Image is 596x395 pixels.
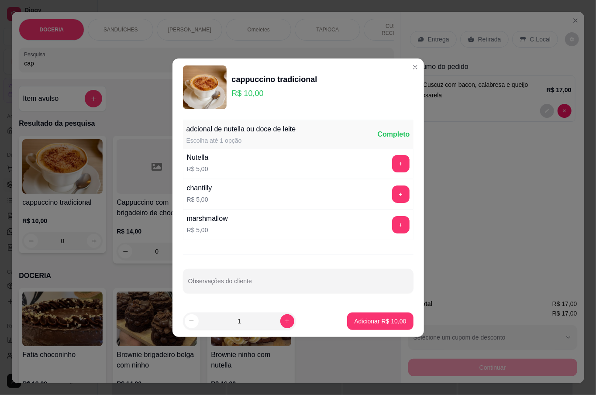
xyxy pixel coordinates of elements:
button: decrease-product-quantity [185,314,199,328]
div: Completo [378,129,410,140]
p: R$ 5,00 [187,195,212,204]
p: R$ 10,00 [232,87,317,100]
p: R$ 5,00 [187,226,228,234]
button: increase-product-quantity [280,314,294,328]
button: Close [408,60,422,74]
button: add [392,155,410,172]
div: chantilly [187,183,212,193]
div: Escolha até 1 opção [186,136,296,145]
p: Adicionar R$ 10,00 [354,317,406,326]
p: R$ 5,00 [187,165,209,173]
input: Observações do cliente [188,280,408,289]
div: cappuccino tradicional [232,73,317,86]
img: product-image [183,65,227,109]
button: Adicionar R$ 10,00 [347,313,413,330]
button: add [392,185,410,203]
div: Nutella [187,152,209,163]
div: marshmallow [187,213,228,224]
div: adcional de nutella ou doce de leite [186,124,296,134]
button: add [392,216,410,234]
